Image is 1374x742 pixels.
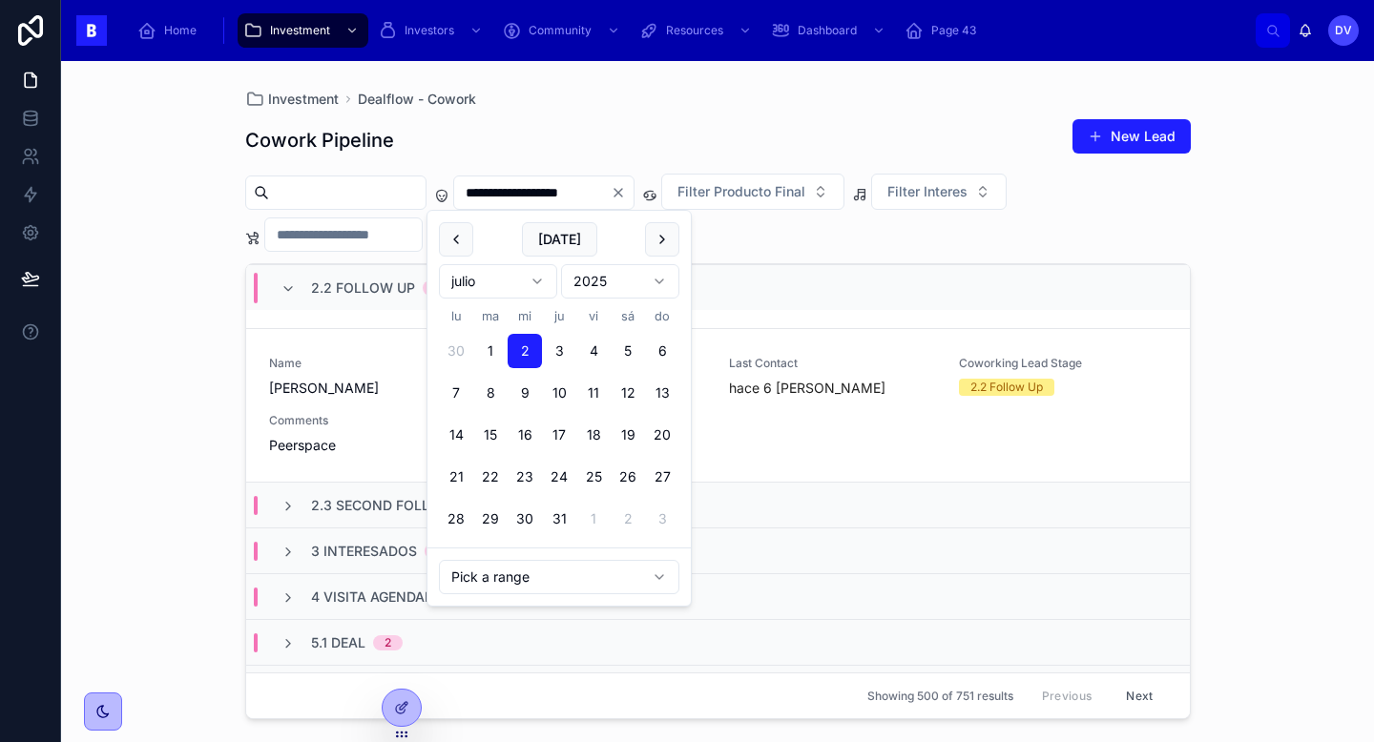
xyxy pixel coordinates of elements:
div: 2 [385,635,391,650]
button: Clear [611,185,634,200]
img: App logo [76,15,107,46]
span: Coworking Lead Stage [959,356,1166,371]
h1: Cowork Pipeline [245,127,394,154]
button: jueves, 17 de julio de 2025 [542,418,576,452]
button: lunes, 14 de julio de 2025 [439,418,473,452]
a: Community [496,13,630,48]
span: DV [1335,23,1352,38]
button: miércoles, 9 de julio de 2025 [508,376,542,410]
span: Resources [666,23,723,38]
button: domingo, 6 de julio de 2025 [645,334,679,368]
button: New Lead [1072,119,1191,154]
span: Investment [270,23,330,38]
p: hace 6 [PERSON_NAME] [729,379,885,398]
button: domingo, 3 de agosto de 2025 [645,502,679,536]
span: Filter Interes [887,182,968,201]
div: scrollable content [122,10,1256,52]
button: martes, 22 de julio de 2025 [473,460,508,494]
button: lunes, 28 de julio de 2025 [439,502,473,536]
span: Peerspace [269,436,476,455]
button: jueves, 3 de julio de 2025 [542,334,576,368]
th: jueves [542,306,576,326]
button: jueves, 31 de julio de 2025 [542,502,576,536]
a: Investors [372,13,492,48]
button: martes, 8 de julio de 2025 [473,376,508,410]
a: Home [132,13,210,48]
button: miércoles, 30 de julio de 2025 [508,502,542,536]
button: jueves, 24 de julio de 2025 [542,460,576,494]
th: viernes [576,306,611,326]
span: 2.2 Follow Up [311,278,415,298]
a: Name[PERSON_NAME]Date New Lead[DATE]Last Contacthace 6 [PERSON_NAME]Coworking Lead Stage2.2 Follo... [246,328,1190,482]
button: viernes, 4 de julio de 2025 [576,334,611,368]
th: miércoles [508,306,542,326]
span: Investment [268,90,339,109]
span: Investors [405,23,454,38]
a: Investment [238,13,368,48]
table: julio 2025 [439,306,679,536]
button: miércoles, 2 de julio de 2025, selected [508,334,542,368]
button: martes, 15 de julio de 2025 [473,418,508,452]
button: sábado, 5 de julio de 2025 [611,334,645,368]
th: martes [473,306,508,326]
button: sábado, 26 de julio de 2025 [611,460,645,494]
a: Investment [245,90,339,109]
th: lunes [439,306,473,326]
th: domingo [645,306,679,326]
button: miércoles, 16 de julio de 2025 [508,418,542,452]
button: sábado, 19 de julio de 2025 [611,418,645,452]
button: martes, 1 de julio de 2025 [473,334,508,368]
button: miércoles, 23 de julio de 2025 [508,460,542,494]
button: [DATE] [522,222,597,257]
button: domingo, 13 de julio de 2025 [645,376,679,410]
span: Filter Producto Final [677,182,805,201]
button: martes, 29 de julio de 2025 [473,502,508,536]
span: Page 43 [931,23,976,38]
button: Select Button [871,174,1007,210]
button: viernes, 18 de julio de 2025 [576,418,611,452]
button: domingo, 27 de julio de 2025 [645,460,679,494]
span: Dashboard [798,23,857,38]
button: domingo, 20 de julio de 2025 [645,418,679,452]
button: jueves, 10 de julio de 2025 [542,376,576,410]
a: Dealflow - Cowork [358,90,476,109]
span: 2.3 Second Follow Up [311,496,475,515]
span: Showing 500 of 751 results [867,689,1013,704]
a: Resources [634,13,761,48]
button: lunes, 21 de julio de 2025 [439,460,473,494]
button: viernes, 25 de julio de 2025 [576,460,611,494]
th: sábado [611,306,645,326]
span: Community [529,23,592,38]
span: Name [269,356,476,371]
span: Last Contact [729,356,936,371]
span: 5.1 Deal [311,633,365,652]
span: 4 Visita Agendada [311,587,443,607]
span: Home [164,23,197,38]
button: viernes, 1 de agosto de 2025 [576,502,611,536]
span: 3 Interesados [311,542,417,561]
div: 2.2 Follow Up [970,379,1043,396]
button: viernes, 11 de julio de 2025 [576,376,611,410]
button: Select Button [661,174,844,210]
a: Page 43 [899,13,989,48]
button: Relative time [439,560,679,594]
button: sábado, 2 de agosto de 2025 [611,502,645,536]
button: lunes, 30 de junio de 2025 [439,334,473,368]
span: [PERSON_NAME] [269,379,476,398]
span: Comments [269,413,476,428]
button: lunes, 7 de julio de 2025 [439,376,473,410]
a: Dashboard [765,13,895,48]
button: Next [1113,681,1166,711]
button: sábado, 12 de julio de 2025 [611,376,645,410]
